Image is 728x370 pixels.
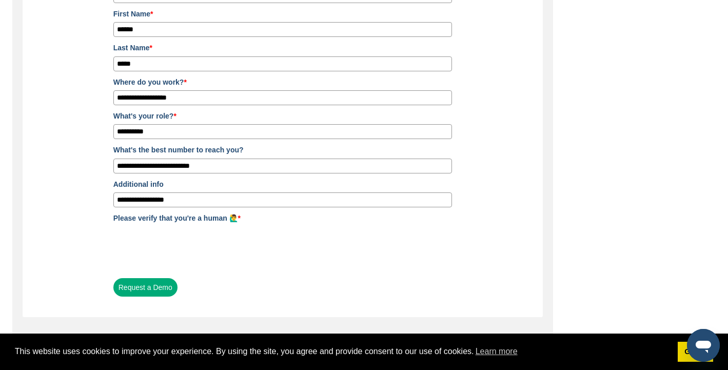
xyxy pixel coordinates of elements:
[678,342,713,362] a: dismiss cookie message
[113,42,452,53] label: Last Name
[113,278,178,297] button: Request a Demo
[15,344,670,359] span: This website uses cookies to improve your experience. By using the site, you agree and provide co...
[113,76,452,88] label: Where do you work?
[113,110,452,122] label: What's your role?
[113,8,452,20] label: First Name
[687,329,720,362] iframe: Button to launch messaging window
[113,212,452,224] label: Please verify that you're a human 🙋‍♂️
[113,179,452,190] label: Additional info
[113,227,269,267] iframe: reCAPTCHA
[113,144,452,155] label: What's the best number to reach you?
[474,344,519,359] a: learn more about cookies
